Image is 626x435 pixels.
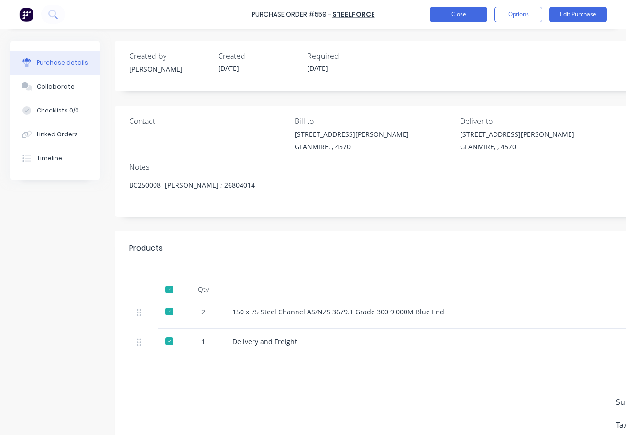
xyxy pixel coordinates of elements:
[19,7,33,22] img: Factory
[37,58,88,67] div: Purchase details
[10,123,100,146] button: Linked Orders
[189,307,217,317] div: 2
[129,50,210,62] div: Created by
[129,64,210,74] div: [PERSON_NAME]
[10,75,100,99] button: Collaborate
[460,115,618,127] div: Deliver to
[332,10,375,19] a: Steelforce
[295,142,409,152] div: GLANMIRE, , 4570
[37,130,78,139] div: Linked Orders
[37,106,79,115] div: Checklists 0/0
[129,243,163,254] div: Products
[307,50,388,62] div: Required
[189,336,217,346] div: 1
[129,115,287,127] div: Contact
[252,10,331,20] div: Purchase Order #559 -
[460,129,574,139] div: [STREET_ADDRESS][PERSON_NAME]
[10,99,100,123] button: Checklists 0/0
[37,82,75,91] div: Collaborate
[37,154,62,163] div: Timeline
[295,129,409,139] div: [STREET_ADDRESS][PERSON_NAME]
[549,7,607,22] button: Edit Purchase
[430,7,487,22] button: Close
[460,142,574,152] div: GLANMIRE, , 4570
[10,51,100,75] button: Purchase details
[494,7,542,22] button: Options
[218,50,299,62] div: Created
[10,146,100,170] button: Timeline
[182,280,225,299] div: Qty
[295,115,453,127] div: Bill to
